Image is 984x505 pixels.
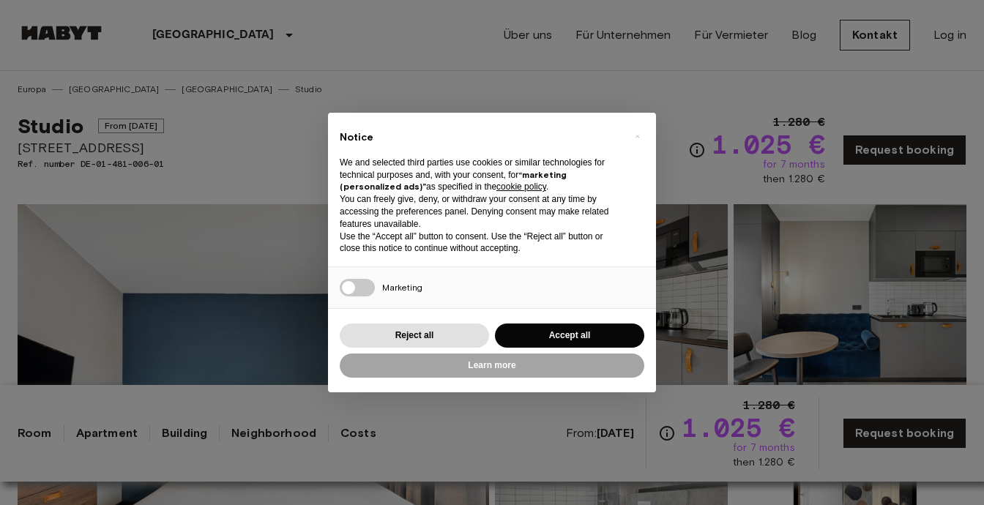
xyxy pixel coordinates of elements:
[340,231,621,255] p: Use the “Accept all” button to consent. Use the “Reject all” button or close this notice to conti...
[340,157,621,193] p: We and selected third parties use cookies or similar technologies for technical purposes and, wit...
[340,193,621,230] p: You can freely give, deny, or withdraw your consent at any time by accessing the preferences pane...
[340,130,621,145] h2: Notice
[340,323,489,348] button: Reject all
[496,182,546,192] a: cookie policy
[340,353,644,378] button: Learn more
[635,127,640,145] span: ×
[625,124,649,148] button: Close this notice
[340,169,567,192] strong: “marketing (personalized ads)”
[495,323,644,348] button: Accept all
[382,282,422,293] span: Marketing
